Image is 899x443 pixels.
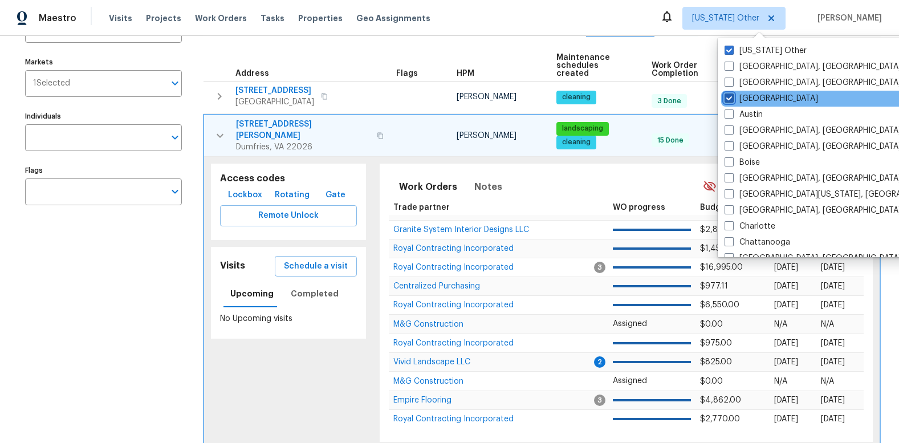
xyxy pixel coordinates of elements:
[261,14,284,22] span: Tasks
[291,287,339,301] span: Completed
[556,54,633,78] span: Maintenance schedules created
[725,93,818,104] label: [GEOGRAPHIC_DATA]
[457,70,474,78] span: HPM
[774,301,798,309] span: [DATE]
[774,358,798,366] span: [DATE]
[393,204,450,212] span: Trade partner
[700,282,728,290] span: $977.11
[393,264,514,271] a: Royal Contracting Incorporated
[774,377,787,385] span: N/A
[393,245,514,252] a: Royal Contracting Incorporated
[298,13,343,24] span: Properties
[700,396,741,404] span: $4,862.00
[167,75,183,91] button: Open
[393,245,514,253] span: Royal Contracting Incorporated
[167,129,183,145] button: Open
[220,313,357,325] p: No Upcoming visits
[700,415,740,423] span: $2,770.00
[228,188,262,202] span: Lockbox
[700,301,739,309] span: $6,550.00
[613,375,691,387] p: Assigned
[774,320,787,328] span: N/A
[393,226,529,233] a: Granite System Interior Designs LLC
[275,188,310,202] span: Rotating
[558,92,595,102] span: cleaning
[700,263,743,271] span: $16,995.00
[821,415,845,423] span: [DATE]
[393,359,470,365] a: Vivid Landscape LLC
[235,85,314,96] span: [STREET_ADDRESS]
[821,339,845,347] span: [DATE]
[109,13,132,24] span: Visits
[220,173,357,185] h5: Access codes
[821,282,845,290] span: [DATE]
[393,320,463,328] span: M&G Construction
[393,283,480,290] a: Centralized Purchasing
[393,321,463,328] a: M&G Construction
[393,378,463,385] a: M&G Construction
[393,301,514,309] span: Royal Contracting Incorporated
[692,13,759,24] span: [US_STATE] Other
[652,62,744,78] span: Work Order Completion
[393,339,514,347] span: Royal Contracting Incorporated
[220,260,245,272] h5: Visits
[558,124,608,133] span: landscaping
[393,302,514,308] a: Royal Contracting Incorporated
[393,358,470,366] span: Vivid Landscape LLC
[774,282,798,290] span: [DATE]
[700,226,740,234] span: $2,850.00
[317,185,353,206] button: Gate
[700,377,723,385] span: $0.00
[33,79,70,88] span: 1 Selected
[393,397,451,404] a: Empire Flooring
[700,204,729,212] span: Budget
[653,96,686,106] span: 3 Done
[393,416,514,422] a: Royal Contracting Incorporated
[821,377,834,385] span: N/A
[700,358,732,366] span: $825.00
[821,396,845,404] span: [DATE]
[25,113,182,120] label: Individuals
[25,167,182,174] label: Flags
[393,396,451,404] span: Empire Flooring
[223,185,267,206] button: Lockbox
[613,318,691,330] p: Assigned
[774,263,798,271] span: [DATE]
[700,339,732,347] span: $975.00
[220,205,357,226] button: Remote Unlock
[725,157,760,168] label: Boise
[594,262,605,273] span: 3
[270,185,314,206] button: Rotating
[393,226,529,234] span: Granite System Interior Designs LLC
[393,415,514,423] span: Royal Contracting Incorporated
[457,132,516,140] span: [PERSON_NAME]
[229,209,348,223] span: Remote Unlock
[236,141,370,153] span: Dumfries, VA 22026
[230,287,274,301] span: Upcoming
[821,320,834,328] span: N/A
[39,13,76,24] span: Maestro
[725,237,790,248] label: Chattanooga
[457,93,516,101] span: [PERSON_NAME]
[399,179,457,195] span: Work Orders
[393,377,463,385] span: M&G Construction
[774,396,798,404] span: [DATE]
[322,188,349,202] span: Gate
[700,245,738,253] span: $1,450.00
[25,59,182,66] label: Markets
[195,13,247,24] span: Work Orders
[774,415,798,423] span: [DATE]
[235,96,314,108] span: [GEOGRAPHIC_DATA]
[356,13,430,24] span: Geo Assignments
[284,259,348,274] span: Schedule a visit
[393,263,514,271] span: Royal Contracting Incorporated
[613,204,665,212] span: WO progress
[821,301,845,309] span: [DATE]
[146,13,181,24] span: Projects
[821,263,845,271] span: [DATE]
[235,70,269,78] span: Address
[725,221,775,232] label: Charlotte
[821,358,845,366] span: [DATE]
[236,119,370,141] span: [STREET_ADDRESS][PERSON_NAME]
[558,137,595,147] span: cleaning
